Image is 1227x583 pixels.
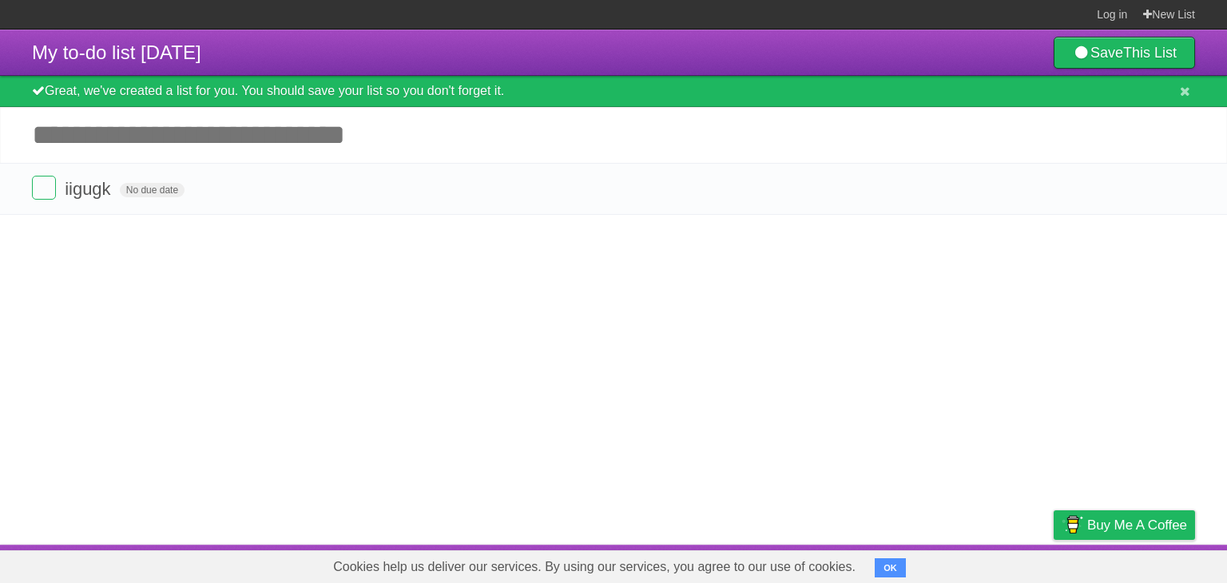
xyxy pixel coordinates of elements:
a: About [841,549,875,579]
a: SaveThis List [1054,37,1195,69]
span: Cookies help us deliver our services. By using our services, you agree to our use of cookies. [317,551,872,583]
span: Buy me a coffee [1087,511,1187,539]
a: Privacy [1033,549,1074,579]
a: Developers [894,549,959,579]
a: Suggest a feature [1094,549,1195,579]
span: My to-do list [DATE] [32,42,201,63]
a: Terms [979,549,1014,579]
img: Buy me a coffee [1062,511,1083,538]
span: iigugk [65,179,114,199]
label: Done [32,176,56,200]
b: This List [1123,45,1177,61]
button: OK [875,558,906,577]
a: Buy me a coffee [1054,510,1195,540]
span: No due date [120,183,185,197]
